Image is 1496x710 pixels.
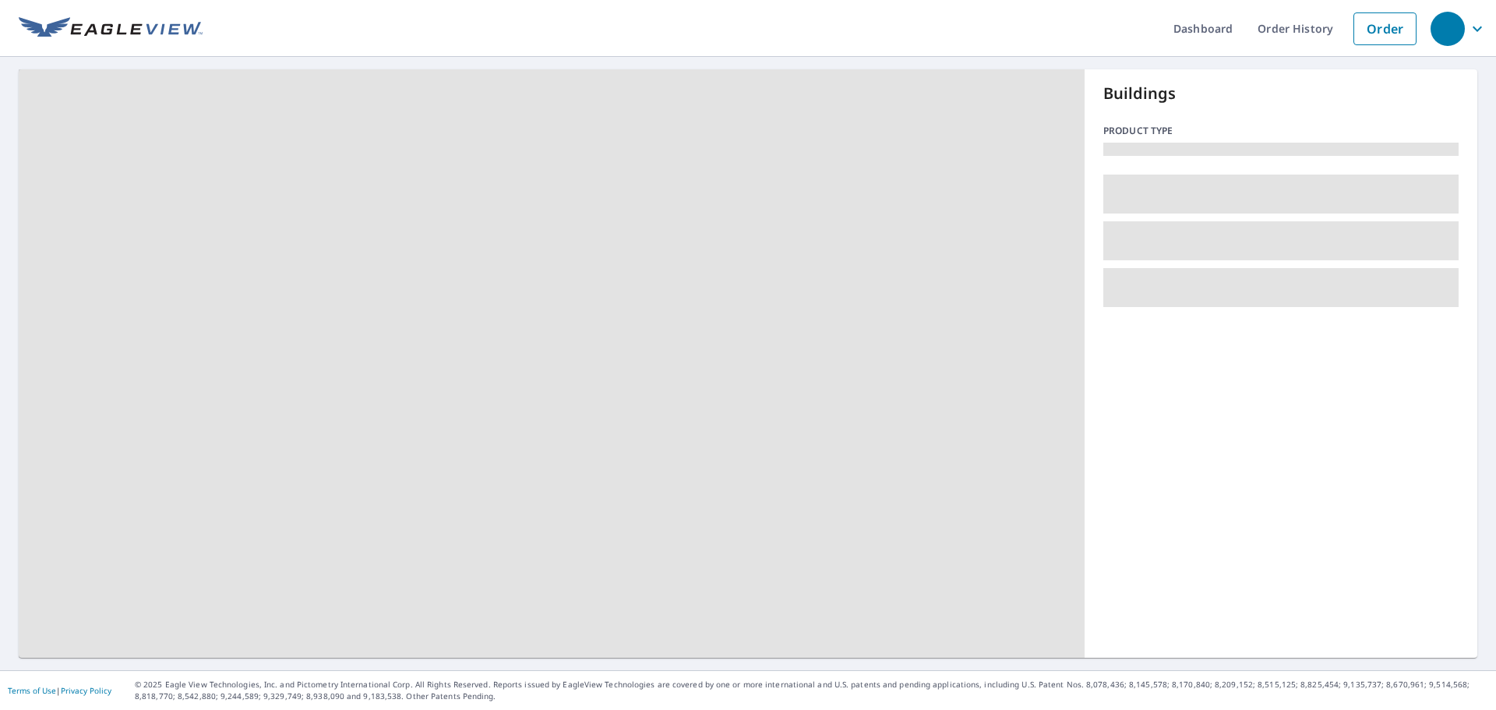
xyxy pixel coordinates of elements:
p: Product type [1103,124,1459,138]
a: Privacy Policy [61,685,111,696]
a: Terms of Use [8,685,56,696]
p: Buildings [1103,82,1459,105]
img: EV Logo [19,17,203,41]
a: Order [1353,12,1417,45]
p: | [8,686,111,695]
p: © 2025 Eagle View Technologies, Inc. and Pictometry International Corp. All Rights Reserved. Repo... [135,679,1488,702]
